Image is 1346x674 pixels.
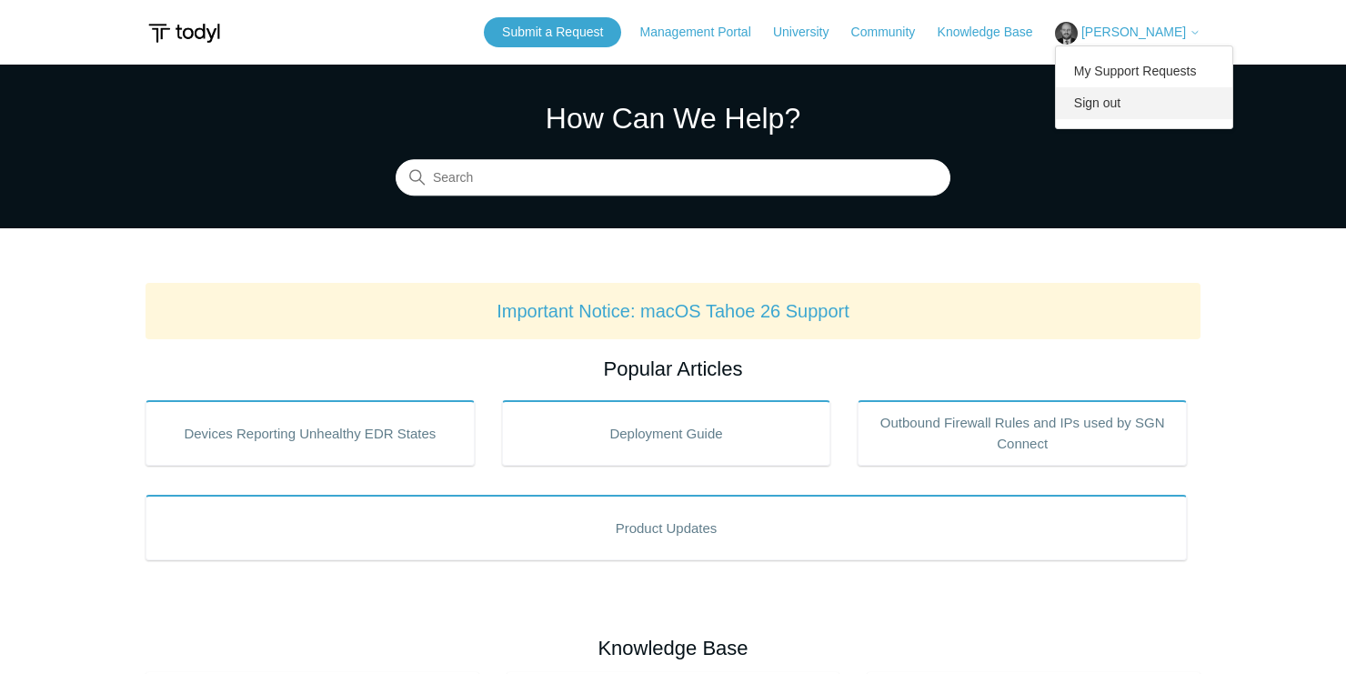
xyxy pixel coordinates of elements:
a: Important Notice: macOS Tahoe 26 Support [497,301,849,321]
a: Sign out [1056,87,1233,119]
img: Todyl Support Center Help Center home page [146,16,223,50]
a: Devices Reporting Unhealthy EDR States [146,400,475,466]
a: University [773,23,847,42]
h1: How Can We Help? [396,96,950,140]
a: Outbound Firewall Rules and IPs used by SGN Connect [858,400,1187,466]
a: Community [851,23,934,42]
input: Search [396,160,950,196]
a: Management Portal [640,23,769,42]
a: Submit a Request [484,17,621,47]
a: Product Updates [146,495,1187,560]
h2: Knowledge Base [146,633,1200,663]
a: Deployment Guide [502,400,831,466]
h2: Popular Articles [146,354,1200,384]
span: [PERSON_NAME] [1081,25,1186,39]
button: [PERSON_NAME] [1055,22,1200,45]
a: Knowledge Base [938,23,1051,42]
a: My Support Requests [1056,55,1233,87]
